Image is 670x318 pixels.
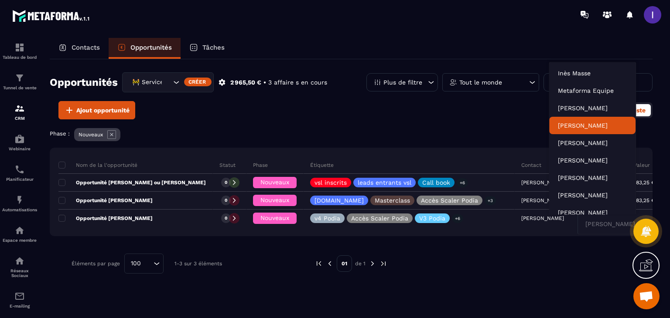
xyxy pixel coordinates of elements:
[326,260,334,267] img: prev
[422,179,450,186] p: Call book
[2,268,37,278] p: Réseaux Sociaux
[634,162,650,169] p: Valeur
[174,260,222,267] p: 1-3 sur 3 éléments
[314,197,364,203] p: [DOMAIN_NAME]
[2,219,37,249] a: automationsautomationsEspace membre
[558,121,627,130] p: Robin Pontoise
[558,208,627,217] p: Anne-Laure Duporge
[2,36,37,66] a: formationformationTableau de bord
[578,214,665,234] div: Search for option
[358,179,411,186] p: leads entrants vsl
[421,197,478,203] p: Accès Scaler Podia
[14,73,25,83] img: formation
[337,255,352,272] p: 01
[58,162,137,169] p: Nom de la l'opportunité
[122,72,214,92] div: Search for option
[219,162,236,169] p: Statut
[2,249,37,284] a: social-networksocial-networkRéseaux Sociaux
[253,162,268,169] p: Phase
[558,86,627,95] p: Metaforma Equipe
[634,179,655,186] p: 183,25 €
[50,74,118,91] h2: Opportunités
[634,197,655,203] p: 183,25 €
[260,214,289,221] span: Nouveaux
[2,85,37,90] p: Tunnel de vente
[109,38,181,59] a: Opportunités
[225,179,227,186] p: 0
[230,78,261,87] p: 2 965,50 €
[202,44,225,51] p: Tâches
[76,106,130,115] span: Ajout opportunité
[521,162,541,169] p: Contact
[2,66,37,97] a: formationformationTunnel de vente
[181,38,233,59] a: Tâches
[314,215,340,221] p: v4 Podia
[184,78,212,86] div: Créer
[558,69,627,78] p: Inès Masse
[355,260,366,267] p: de 1
[2,304,37,308] p: E-mailing
[457,178,468,187] p: +6
[14,291,25,301] img: email
[558,191,627,200] p: Camille Equilbec
[375,197,410,203] p: Masterclass
[50,130,70,137] p: Phase :
[631,107,646,114] span: Liste
[130,78,162,87] span: 🚧 Service Client
[558,104,627,112] p: Marjorie Falempin
[58,179,206,186] p: Opportunité [PERSON_NAME] ou [PERSON_NAME]
[128,259,144,268] span: 100
[2,127,37,158] a: automationsautomationsWebinaire
[14,42,25,53] img: formation
[314,179,347,186] p: vsl inscrits
[14,164,25,175] img: scheduler
[14,103,25,114] img: formation
[124,254,164,274] div: Search for option
[351,215,408,221] p: Accès Scaler Podia
[260,196,289,203] span: Nouveaux
[58,197,153,204] p: Opportunité [PERSON_NAME]
[633,283,660,309] a: Ouvrir le chat
[58,101,135,119] button: Ajout opportunité
[14,225,25,236] img: automations
[419,215,445,221] p: V3 Podia
[315,260,323,267] img: prev
[2,188,37,219] a: automationsautomationsAutomatisations
[310,162,334,169] p: Étiquette
[2,177,37,182] p: Planificateur
[225,197,227,203] p: 0
[2,207,37,212] p: Automatisations
[14,256,25,266] img: social-network
[263,78,266,87] p: •
[452,214,463,223] p: +6
[268,78,327,87] p: 3 affaire s en cours
[12,8,91,24] img: logo
[558,173,627,182] p: Aurore Loizeau
[14,134,25,144] img: automations
[485,196,496,205] p: +3
[144,259,151,268] input: Search for option
[58,215,153,222] p: Opportunité [PERSON_NAME]
[2,284,37,315] a: emailemailE-mailing
[2,158,37,188] a: schedulerschedulerPlanificateur
[2,97,37,127] a: formationformationCRM
[383,79,422,85] p: Plus de filtre
[369,260,376,267] img: next
[2,238,37,243] p: Espace membre
[130,44,172,51] p: Opportunités
[2,146,37,151] p: Webinaire
[79,132,103,138] p: Nouveaux
[583,220,650,229] input: Search for option
[225,215,227,221] p: 0
[459,79,502,85] p: Tout le monde
[260,179,289,186] span: Nouveaux
[72,44,100,51] p: Contacts
[558,156,627,165] p: Kathy Monteiro
[162,78,171,87] input: Search for option
[2,55,37,60] p: Tableau de bord
[2,116,37,121] p: CRM
[379,260,387,267] img: next
[558,139,627,147] p: Terry Deplanque
[72,260,120,267] p: Éléments par page
[50,38,109,59] a: Contacts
